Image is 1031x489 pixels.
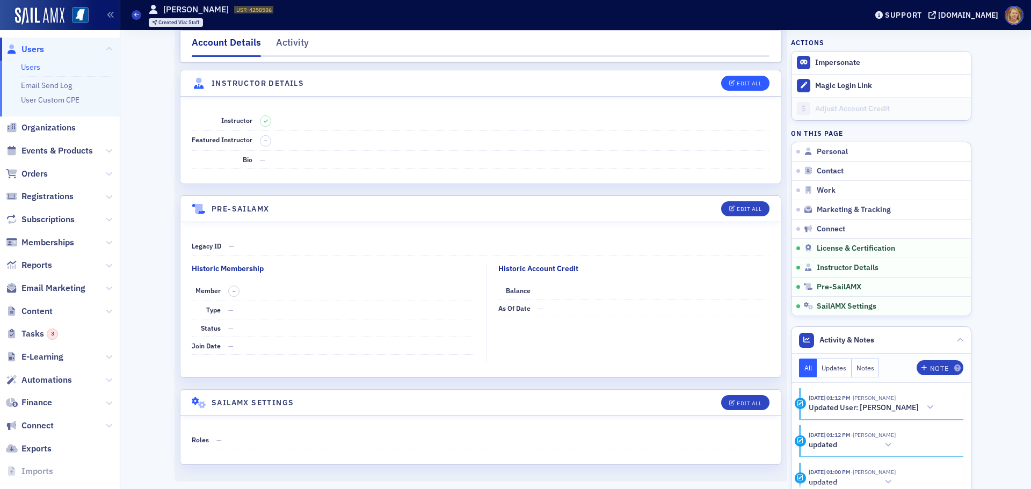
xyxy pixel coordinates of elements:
span: Legacy ID [192,242,221,250]
span: License & Certification [817,244,895,253]
span: Ellen Vaughn [851,394,896,402]
a: Registrations [6,191,74,202]
h4: Actions [791,38,824,47]
button: Notes [852,359,880,377]
div: Edit All [737,400,761,406]
h4: Pre-SailAMX [212,203,269,215]
span: — [216,435,222,444]
span: As of Date [498,304,531,312]
span: Email Marketing [21,282,85,294]
button: updated [809,440,896,451]
span: Join Date [192,341,221,350]
a: Adjust Account Credit [792,97,971,120]
h4: SailAMX Settings [212,397,294,408]
span: Work [817,186,836,195]
span: – [233,288,236,295]
span: Profile [1005,6,1023,25]
span: — [538,304,543,312]
img: SailAMX [72,7,89,24]
span: Member [195,286,221,295]
a: Tasks3 [6,328,58,340]
div: Account Details [192,35,261,57]
div: Historic Account Credit [498,263,578,274]
button: updated [809,477,896,488]
div: Update [795,435,806,447]
span: Organizations [21,122,76,134]
button: Magic Login Link [792,74,971,97]
span: USR-4258586 [236,6,272,13]
span: Connect [817,224,845,234]
h5: updated [809,440,837,450]
a: Reports [6,259,52,271]
span: Bio [243,155,252,164]
a: Automations [6,374,72,386]
span: Finance [21,397,52,408]
a: User Custom CPE [21,95,79,105]
span: Pre-SailAMX [817,282,861,292]
h5: Updated User: [PERSON_NAME] [809,403,919,413]
div: Staff [158,20,199,26]
a: View Homepage [64,7,89,25]
a: Events & Products [6,145,93,157]
span: Memberships [21,237,74,249]
span: Tasks [21,328,58,340]
a: Users [21,62,40,72]
a: E-Learning [6,351,63,363]
div: Update [795,472,806,484]
span: SailAMX Settings [817,302,876,311]
div: Created Via: Staff [149,18,204,27]
a: Email Send Log [21,81,72,90]
button: Updated User: [PERSON_NAME] [809,402,938,413]
a: Orders [6,168,48,180]
span: Users [21,43,44,55]
a: Email Marketing [6,282,85,294]
span: Status [201,324,221,332]
a: Subscriptions [6,214,75,225]
span: — [228,341,234,350]
button: Edit All [721,201,769,216]
div: [DOMAIN_NAME] [938,10,998,20]
h5: updated [809,478,837,487]
span: Balance [506,286,531,295]
div: Adjust Account Credit [815,104,965,114]
button: [DOMAIN_NAME] [928,11,1002,19]
span: Personal [817,147,848,157]
div: Activity [276,35,309,55]
h4: On this page [791,128,971,138]
span: Orders [21,168,48,180]
a: Exports [6,443,52,455]
time: 9/2/2025 01:00 PM [809,468,851,476]
button: All [799,359,817,377]
span: — [228,305,234,314]
a: Connect [6,420,54,432]
span: Imports [21,465,53,477]
a: Finance [6,397,52,408]
span: Ellen Vaughn [851,468,896,476]
a: Imports [6,465,53,477]
div: Edit All [737,81,761,86]
a: Organizations [6,122,76,134]
span: Instructor [221,116,252,125]
span: Contact [817,166,844,176]
div: Historic Membership [192,263,264,274]
h4: Instructor Details [212,78,304,89]
button: Note [917,360,963,375]
span: E-Learning [21,351,63,363]
a: Content [6,305,53,317]
button: Edit All [721,76,769,91]
img: SailAMX [15,8,64,25]
h1: [PERSON_NAME] [163,4,229,16]
button: Updates [817,359,852,377]
span: Instructor Details [817,263,878,273]
span: Ellen Vaughn [851,431,896,439]
span: Featured Instructor [192,135,252,144]
span: Events & Products [21,145,93,157]
a: Memberships [6,237,74,249]
div: Activity [795,398,806,409]
span: Subscriptions [21,214,75,225]
span: Marketing & Tracking [817,205,891,215]
span: Registrations [21,191,74,202]
div: Support [885,10,922,20]
span: — [229,242,234,250]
